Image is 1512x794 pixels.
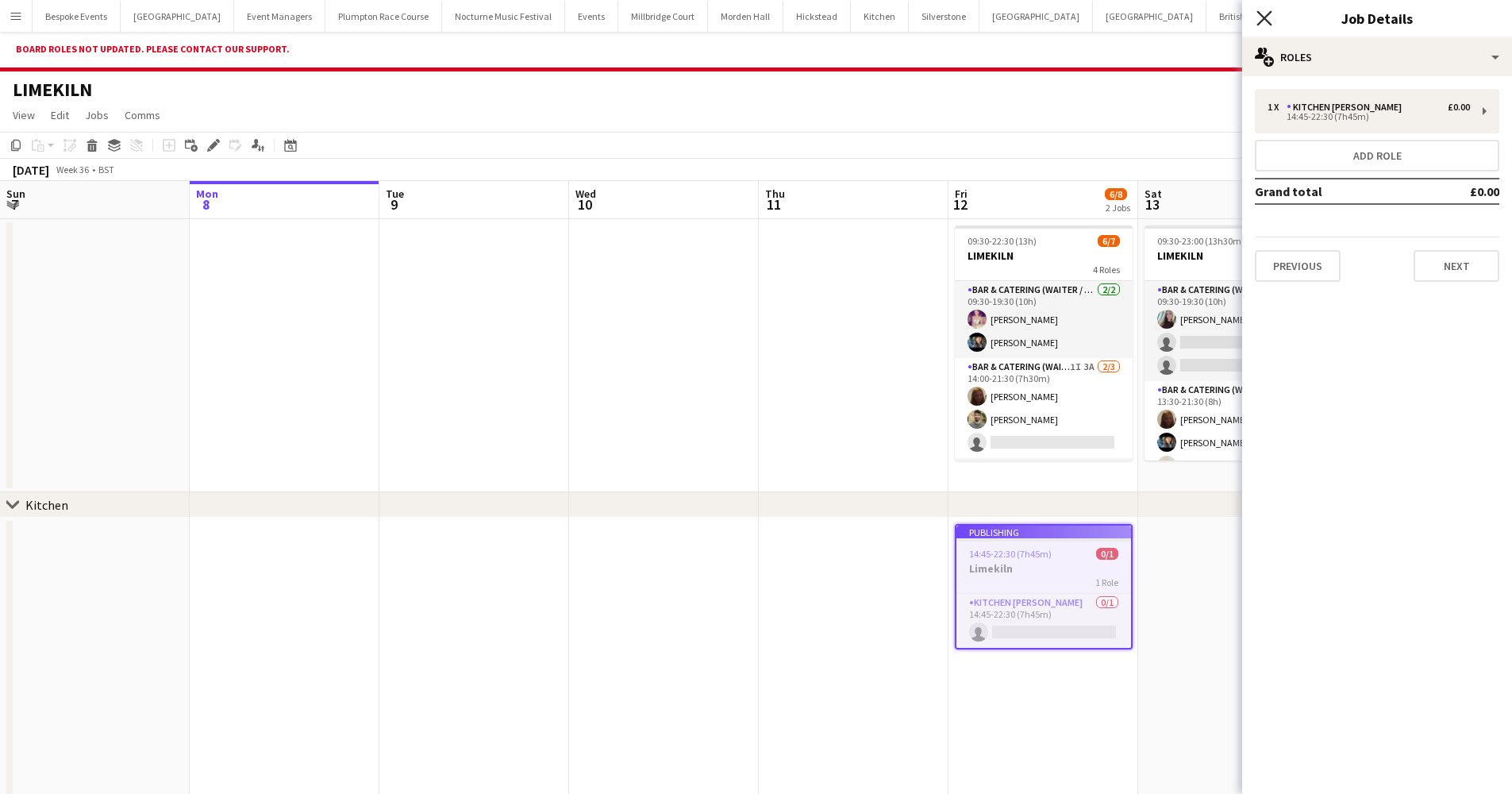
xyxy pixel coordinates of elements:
h3: Job Details [1242,8,1512,29]
span: Mon [196,187,218,201]
button: Morden Hall [708,1,783,32]
span: 6/8 [1105,188,1127,200]
button: Millbridge Court [618,1,708,32]
h3: LIMEKILN [1145,249,1322,263]
button: Event Managers [234,1,325,32]
span: Wed [575,187,596,201]
span: Jobs [85,108,109,122]
button: Add role [1255,140,1499,172]
a: Comms [118,105,167,125]
span: 10 [573,195,596,214]
span: Sun [6,187,25,201]
div: Publishing [956,526,1131,538]
button: [GEOGRAPHIC_DATA] [979,1,1093,32]
span: 09:30-22:30 (13h) [968,235,1037,247]
div: 1 x [1268,102,1287,113]
div: Kitchen [25,497,68,513]
app-card-role: Bar & Catering (Waiter / waitress)1I3A2/314:00-21:30 (7h30m)[PERSON_NAME][PERSON_NAME] [955,358,1133,458]
button: Bespoke Events [33,1,121,32]
button: Next [1414,250,1499,282]
app-job-card: Publishing14:45-22:30 (7h45m)0/1Limekiln1 RoleKitchen [PERSON_NAME]0/114:45-22:30 (7h45m) [955,524,1133,649]
button: Hickstead [783,1,851,32]
h1: LIMEKILN [13,78,92,102]
span: Comms [125,108,160,122]
app-card-role: Bar & Catering (Waiter / waitress)3/413:30-21:30 (8h)[PERSON_NAME][PERSON_NAME][PERSON_NAME] [1145,381,1322,504]
td: Grand total [1255,179,1424,204]
span: 6/7 [1098,235,1120,247]
app-card-role: Bar & Catering (Waiter / waitress)1/309:30-19:30 (10h)[PERSON_NAME] [1145,281,1322,381]
div: [DATE] [13,162,49,178]
app-card-role: Bar & Catering (Waiter / waitress)2/209:30-19:30 (10h)[PERSON_NAME][PERSON_NAME] [955,281,1133,358]
span: 13 [1142,195,1162,214]
a: Jobs [79,105,115,125]
td: £0.00 [1424,179,1499,204]
span: Sat [1145,187,1162,201]
span: 11 [763,195,785,214]
app-job-card: 09:30-22:30 (13h)6/7LIMEKILN4 RolesBar & Catering (Waiter / waitress)2/209:30-19:30 (10h)[PERSON_... [955,225,1133,461]
span: 9 [383,195,404,214]
span: View [13,108,35,122]
a: Edit [44,105,75,125]
span: 4 Roles [1093,264,1120,276]
div: BST [98,164,114,175]
div: 14:45-22:30 (7h45m) [1268,113,1470,121]
span: 8 [194,195,218,214]
button: Previous [1255,250,1341,282]
div: Kitchen [PERSON_NAME] [1287,102,1408,113]
span: 7 [4,195,25,214]
button: [GEOGRAPHIC_DATA] [1093,1,1206,32]
h3: LIMEKILN [955,249,1133,263]
span: Thu [765,187,785,201]
div: Roles [1242,38,1512,76]
button: Kitchen [851,1,909,32]
button: Plumpton Race Course [325,1,442,32]
button: Events [565,1,618,32]
app-job-card: 09:30-23:00 (13h30m)4/9LIMEKILN3 RolesBar & Catering (Waiter / waitress)1/309:30-19:30 (10h)[PERS... [1145,225,1322,461]
button: Nocturne Music Festival [442,1,565,32]
button: Silverstone [909,1,979,32]
button: [GEOGRAPHIC_DATA] [121,1,234,32]
button: British Motor Show [1206,1,1307,32]
span: Tue [386,187,404,201]
span: 09:30-23:00 (13h30m) [1157,235,1245,247]
div: £0.00 [1448,102,1470,113]
a: View [6,105,41,125]
span: Week 36 [52,164,92,175]
span: 12 [952,195,968,214]
span: Edit [51,108,69,122]
span: Fri [955,187,968,201]
div: 2 Jobs [1106,202,1130,214]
